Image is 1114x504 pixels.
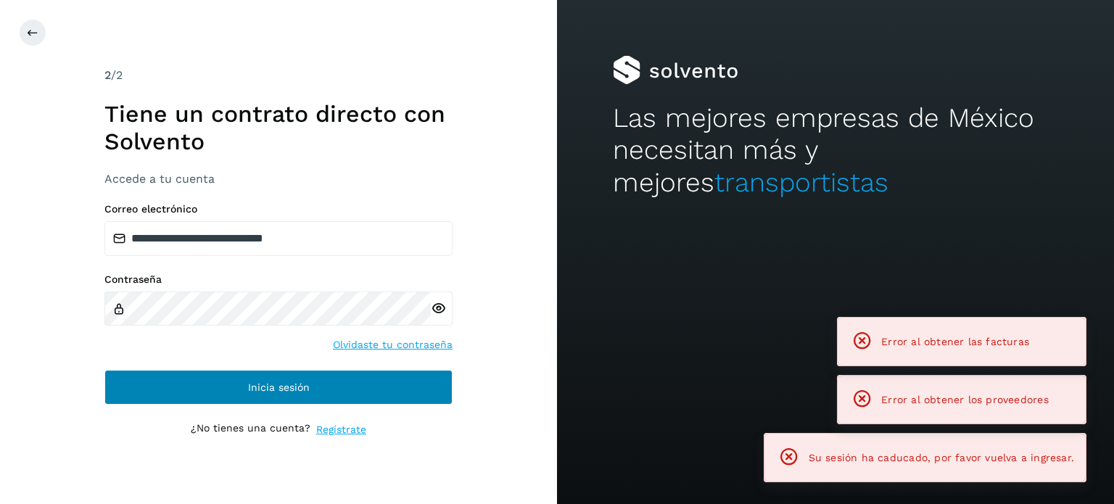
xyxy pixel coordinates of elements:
[809,452,1074,463] span: Su sesión ha caducado, por favor vuelva a ingresar.
[104,68,111,82] span: 2
[191,422,310,437] p: ¿No tienes una cuenta?
[104,273,453,286] label: Contraseña
[104,172,453,186] h3: Accede a tu cuenta
[104,370,453,405] button: Inicia sesión
[104,67,453,84] div: /2
[316,422,366,437] a: Regístrate
[881,336,1029,347] span: Error al obtener las facturas
[881,394,1049,405] span: Error al obtener los proveedores
[104,100,453,156] h1: Tiene un contrato directo con Solvento
[714,167,888,198] span: transportistas
[613,102,1058,199] h2: Las mejores empresas de México necesitan más y mejores
[248,382,310,392] span: Inicia sesión
[333,337,453,352] a: Olvidaste tu contraseña
[104,203,453,215] label: Correo electrónico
